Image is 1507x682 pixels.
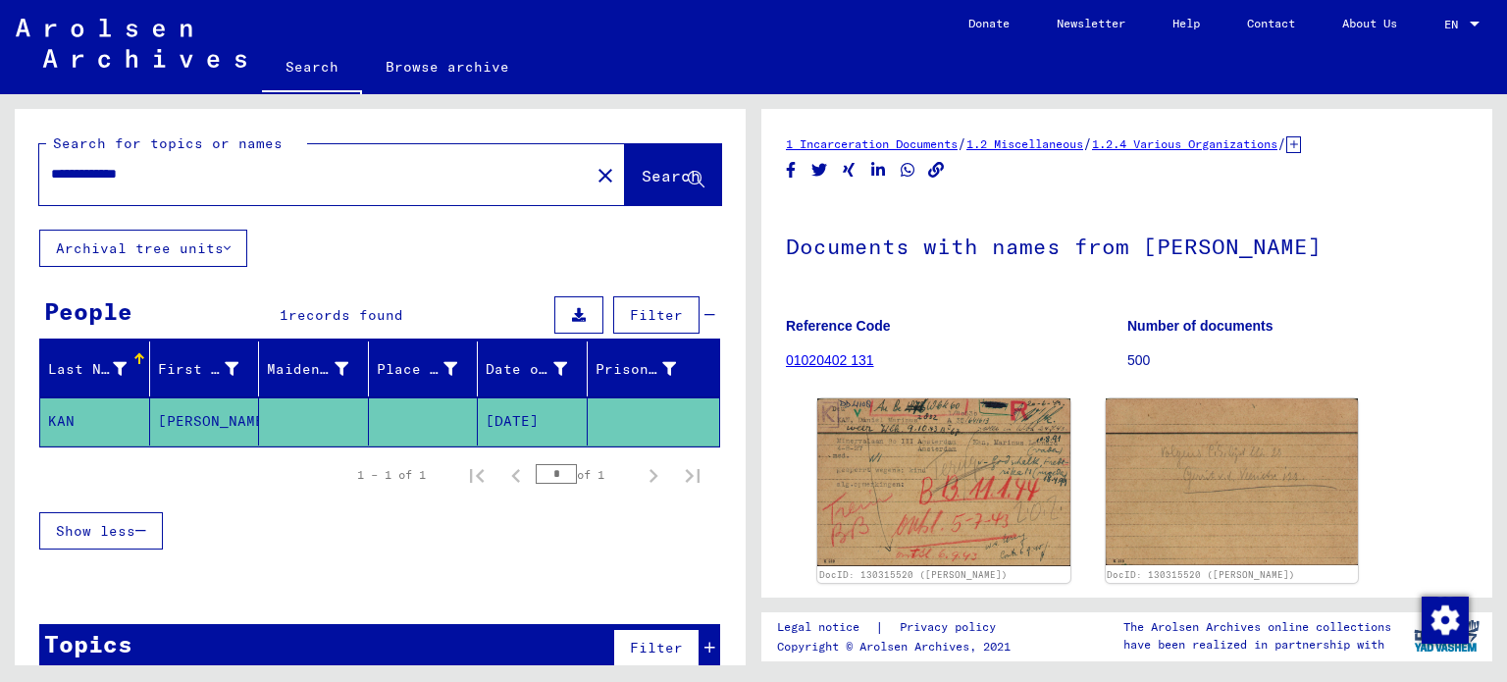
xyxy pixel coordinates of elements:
[781,158,802,183] button: Share on Facebook
[625,144,721,205] button: Search
[158,359,239,380] div: First Name
[596,353,702,385] div: Prisoner #
[634,455,673,495] button: Next page
[809,158,830,183] button: Share on Twitter
[586,155,625,194] button: Clear
[48,359,127,380] div: Last Name
[819,569,1008,580] a: DocID: 130315520 ([PERSON_NAME])
[150,341,260,396] mat-header-cell: First Name
[1127,318,1273,334] b: Number of documents
[486,359,567,380] div: Date of Birth
[817,398,1070,566] img: 001.jpg
[1422,597,1469,644] img: Change consent
[40,341,150,396] mat-header-cell: Last Name
[377,353,483,385] div: Place of Birth
[267,359,348,380] div: Maiden Name
[966,136,1083,151] a: 1.2 Miscellaneous
[613,296,700,334] button: Filter
[262,43,362,94] a: Search
[357,466,426,484] div: 1 – 1 of 1
[478,397,588,446] mat-cell: [DATE]
[1123,636,1391,654] p: have been realized in partnership with
[630,639,683,656] span: Filter
[926,158,947,183] button: Copy link
[1123,618,1391,636] p: The Arolsen Archives online collections
[39,230,247,267] button: Archival tree units
[777,617,1019,638] div: |
[1107,569,1295,580] a: DocID: 130315520 ([PERSON_NAME])
[630,306,683,324] span: Filter
[1421,596,1468,643] div: Change consent
[839,158,859,183] button: Share on Xing
[1444,18,1466,31] span: EN
[158,353,264,385] div: First Name
[536,465,634,484] div: of 1
[777,617,875,638] a: Legal notice
[496,455,536,495] button: Previous page
[596,359,677,380] div: Prisoner #
[267,353,373,385] div: Maiden Name
[280,306,288,324] span: 1
[613,629,700,666] button: Filter
[777,638,1019,656] p: Copyright © Arolsen Archives, 2021
[868,158,889,183] button: Share on LinkedIn
[786,318,891,334] b: Reference Code
[1092,136,1277,151] a: 1.2.4 Various Organizations
[1410,611,1483,660] img: yv_logo.png
[44,626,132,661] div: Topics
[786,352,874,368] a: 01020402 131
[56,522,135,540] span: Show less
[642,166,701,185] span: Search
[457,455,496,495] button: First page
[786,201,1468,288] h1: Documents with names from [PERSON_NAME]
[48,353,151,385] div: Last Name
[1127,350,1468,371] p: 500
[259,341,369,396] mat-header-cell: Maiden Name
[369,341,479,396] mat-header-cell: Place of Birth
[958,134,966,152] span: /
[1083,134,1092,152] span: /
[898,158,918,183] button: Share on WhatsApp
[673,455,712,495] button: Last page
[44,293,132,329] div: People
[588,341,720,396] mat-header-cell: Prisoner #
[40,397,150,446] mat-cell: KAN
[53,134,283,152] mat-label: Search for topics or names
[486,353,592,385] div: Date of Birth
[884,617,1019,638] a: Privacy policy
[362,43,533,90] a: Browse archive
[288,306,403,324] span: records found
[377,359,458,380] div: Place of Birth
[39,512,163,550] button: Show less
[786,136,958,151] a: 1 Incarceration Documents
[1277,134,1286,152] span: /
[16,19,246,68] img: Arolsen_neg.svg
[1106,398,1359,565] img: 002.jpg
[478,341,588,396] mat-header-cell: Date of Birth
[594,164,617,187] mat-icon: close
[150,397,260,446] mat-cell: [PERSON_NAME]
